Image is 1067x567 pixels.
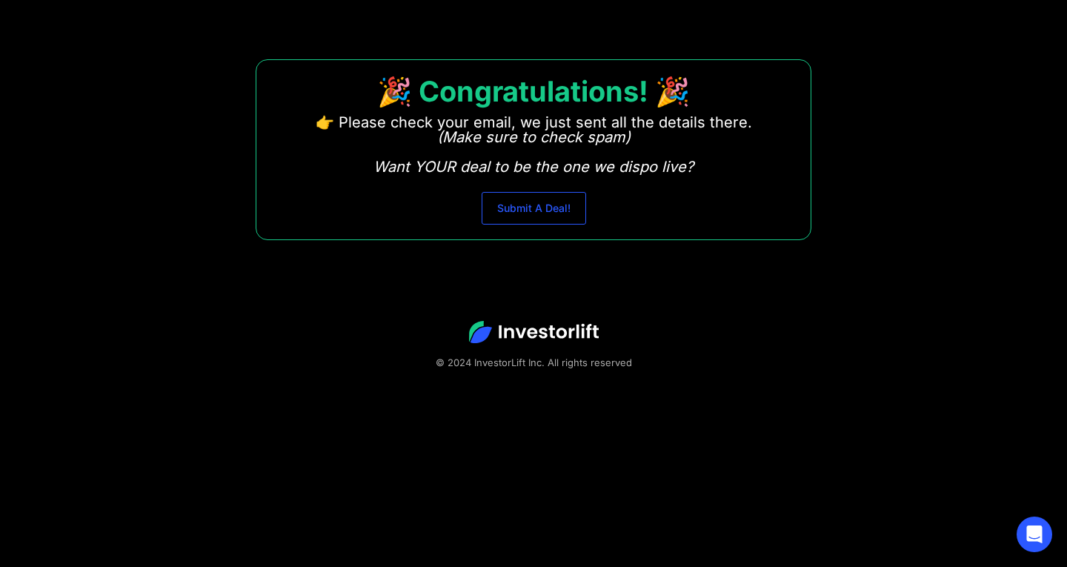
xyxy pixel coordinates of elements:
[482,192,586,225] a: Submit A Deal!
[52,355,1015,370] div: © 2024 InvestorLift Inc. All rights reserved
[377,74,690,108] strong: 🎉 Congratulations! 🎉
[373,128,694,176] em: (Make sure to check spam) Want YOUR deal to be the one we dispo live?
[1017,517,1052,552] div: Open Intercom Messenger
[316,115,752,174] p: 👉 Please check your email, we just sent all the details there. ‍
